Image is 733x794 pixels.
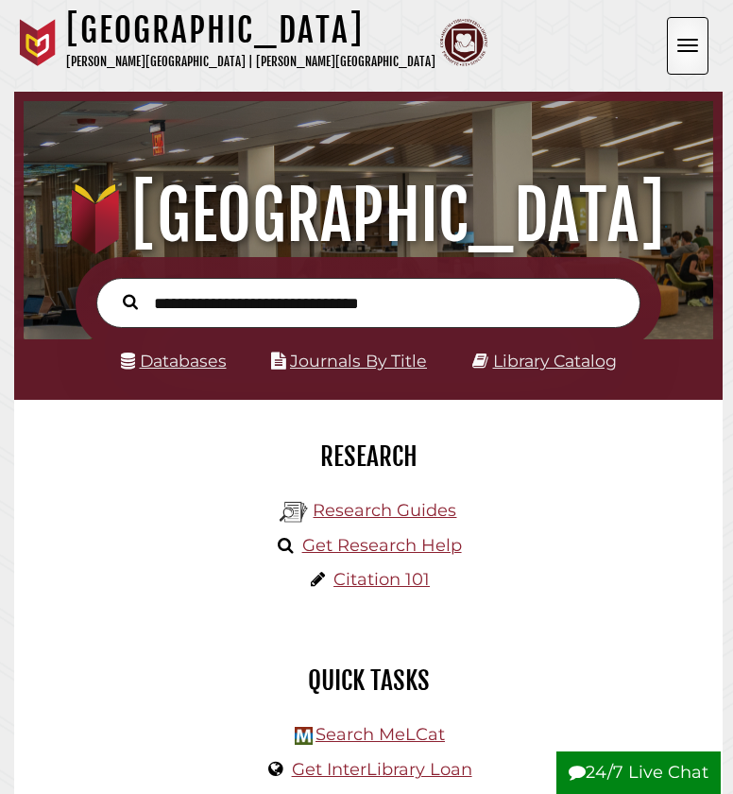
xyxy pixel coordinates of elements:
[35,174,703,257] h1: [GEOGRAPHIC_DATA]
[28,665,708,697] h2: Quick Tasks
[333,569,430,590] a: Citation 101
[440,19,487,66] img: Calvin Theological Seminary
[14,19,61,66] img: Calvin University
[290,351,427,371] a: Journals By Title
[315,724,445,745] a: Search MeLCat
[292,759,472,780] a: Get InterLibrary Loan
[302,535,462,556] a: Get Research Help
[66,9,435,51] h1: [GEOGRAPHIC_DATA]
[295,727,313,745] img: Hekman Library Logo
[28,440,708,473] h2: Research
[66,51,435,73] p: [PERSON_NAME][GEOGRAPHIC_DATA] | [PERSON_NAME][GEOGRAPHIC_DATA]
[313,500,456,521] a: Research Guides
[123,294,138,311] i: Search
[121,351,227,371] a: Databases
[667,17,708,75] button: Open the menu
[280,498,308,526] img: Hekman Library Logo
[493,351,617,371] a: Library Catalog
[113,289,147,313] button: Search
